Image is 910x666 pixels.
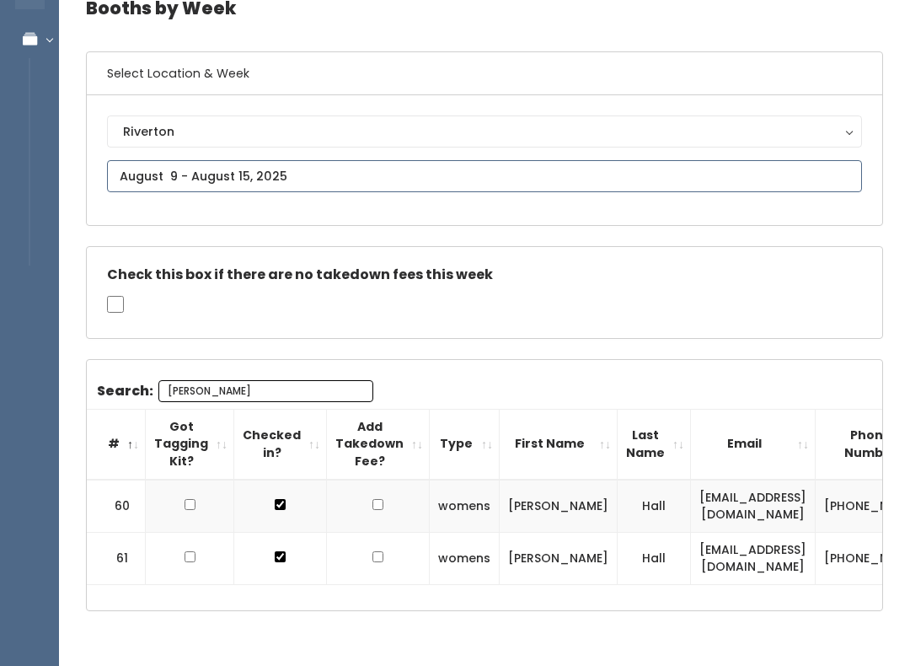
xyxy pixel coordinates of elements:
td: [PERSON_NAME] [500,532,618,584]
div: Riverton [123,122,846,141]
th: Type: activate to sort column ascending [430,409,500,479]
td: 61 [87,532,146,584]
th: Last Name: activate to sort column ascending [618,409,691,479]
h6: Select Location & Week [87,52,882,95]
input: August 9 - August 15, 2025 [107,160,862,192]
th: #: activate to sort column descending [87,409,146,479]
td: 60 [87,480,146,533]
th: Email: activate to sort column ascending [691,409,816,479]
td: [PERSON_NAME] [500,480,618,533]
td: [EMAIL_ADDRESS][DOMAIN_NAME] [691,532,816,584]
th: Add Takedown Fee?: activate to sort column ascending [327,409,430,479]
td: Hall [618,480,691,533]
label: Search: [97,380,373,402]
th: First Name: activate to sort column ascending [500,409,618,479]
td: womens [430,532,500,584]
td: Hall [618,532,691,584]
h5: Check this box if there are no takedown fees this week [107,267,862,282]
td: [EMAIL_ADDRESS][DOMAIN_NAME] [691,480,816,533]
input: Search: [158,380,373,402]
td: womens [430,480,500,533]
th: Got Tagging Kit?: activate to sort column ascending [146,409,234,479]
th: Checked in?: activate to sort column ascending [234,409,327,479]
button: Riverton [107,115,862,148]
